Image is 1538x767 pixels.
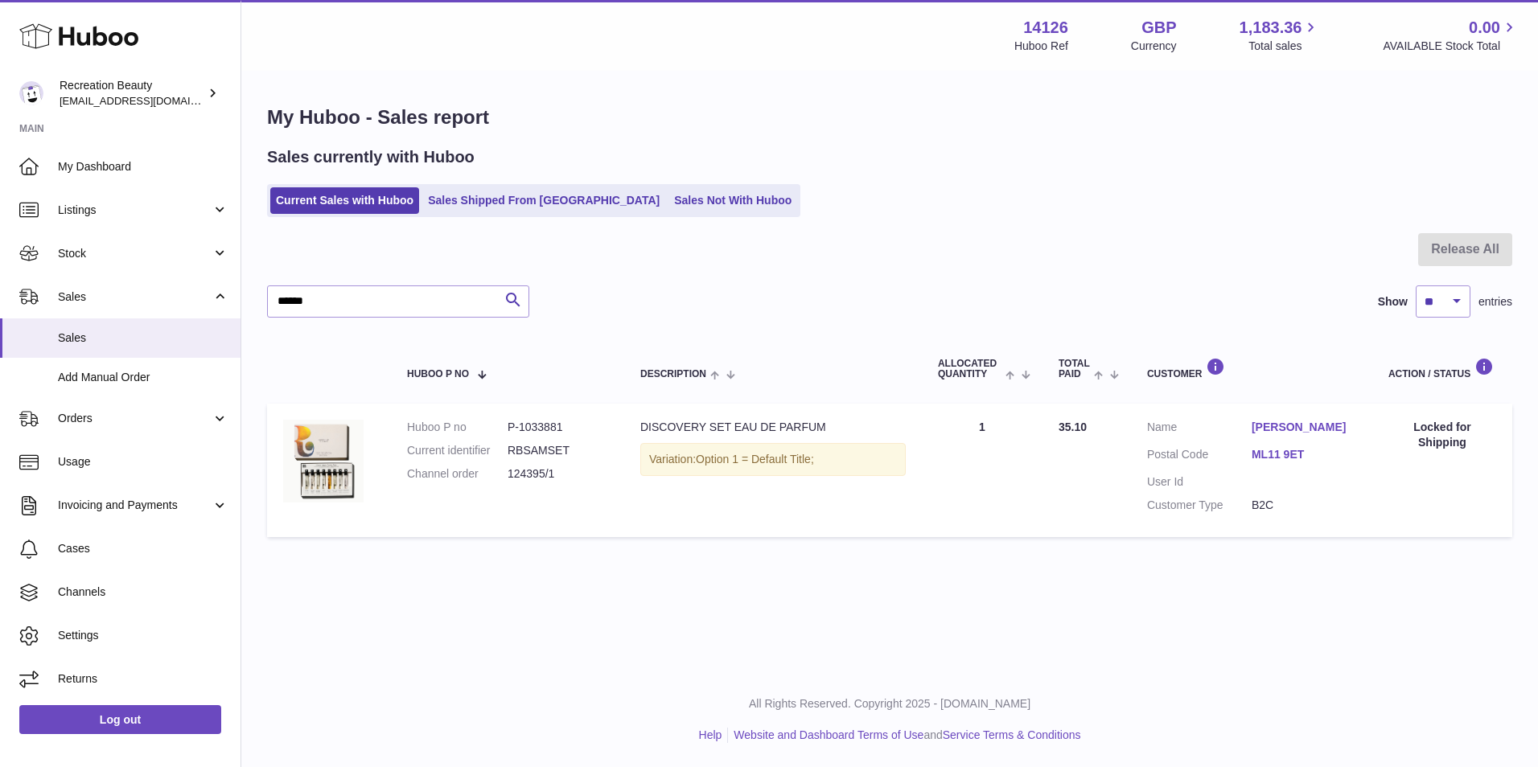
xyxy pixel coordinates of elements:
img: customercare@recreationbeauty.com [19,81,43,105]
span: 1,183.36 [1240,17,1302,39]
span: Orders [58,411,212,426]
span: Add Manual Order [58,370,228,385]
span: Invoicing and Payments [58,498,212,513]
dt: Postal Code [1147,447,1252,466]
dt: Huboo P no [407,420,508,435]
span: Sales [58,289,212,305]
span: Listings [58,203,212,218]
div: Locked for Shipping [1388,420,1496,450]
span: entries [1478,294,1512,310]
a: Current Sales with Huboo [270,187,419,214]
div: Huboo Ref [1014,39,1068,54]
div: Action / Status [1388,358,1496,379]
span: Settings [58,628,228,643]
span: Total paid [1059,359,1090,379]
div: Customer [1147,358,1356,379]
a: 1,183.36 Total sales [1240,17,1321,54]
span: Returns [58,671,228,687]
span: Usage [58,454,228,470]
dt: Name [1147,420,1252,439]
span: ALLOCATED Quantity [938,359,1001,379]
a: Sales Shipped From [GEOGRAPHIC_DATA] [422,187,665,214]
span: Total sales [1248,39,1320,54]
span: AVAILABLE Stock Total [1383,39,1519,54]
dt: User Id [1147,474,1252,490]
dt: Current identifier [407,443,508,458]
label: Show [1378,294,1408,310]
span: My Dashboard [58,159,228,174]
a: Service Terms & Conditions [943,728,1081,741]
dt: Customer Type [1147,498,1252,513]
a: Help [699,728,722,741]
strong: 14126 [1023,17,1068,39]
span: Description [640,369,706,379]
h1: My Huboo - Sales report [267,105,1512,130]
p: All Rights Reserved. Copyright 2025 - [DOMAIN_NAME] [254,696,1525,712]
span: [EMAIL_ADDRESS][DOMAIN_NAME] [60,94,236,107]
span: Option 1 = Default Title; [696,453,814,466]
a: Sales Not With Huboo [668,187,797,214]
td: 1 [922,404,1042,537]
dt: Channel order [407,466,508,482]
div: DISCOVERY SET EAU DE PARFUM [640,420,906,435]
div: Recreation Beauty [60,78,204,109]
div: Currency [1131,39,1177,54]
a: 0.00 AVAILABLE Stock Total [1383,17,1519,54]
dd: 124395/1 [508,466,608,482]
span: Channels [58,584,228,600]
dd: RBSAMSET [508,443,608,458]
span: 0.00 [1469,17,1500,39]
a: Log out [19,705,221,734]
li: and [728,728,1080,743]
a: ML11 9ET [1252,447,1356,462]
div: Variation: [640,443,906,476]
span: Stock [58,246,212,261]
strong: GBP [1141,17,1176,39]
span: Huboo P no [407,369,469,379]
a: [PERSON_NAME] [1252,420,1356,435]
img: ANWD_12ML.jpg [283,420,364,502]
span: Cases [58,541,228,556]
span: 35.10 [1059,420,1087,433]
span: Sales [58,330,228,346]
dd: P-1033881 [508,420,608,435]
dd: B2C [1252,498,1356,513]
a: Website and Dashboard Terms of Use [734,728,923,741]
h2: Sales currently with Huboo [267,146,475,168]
